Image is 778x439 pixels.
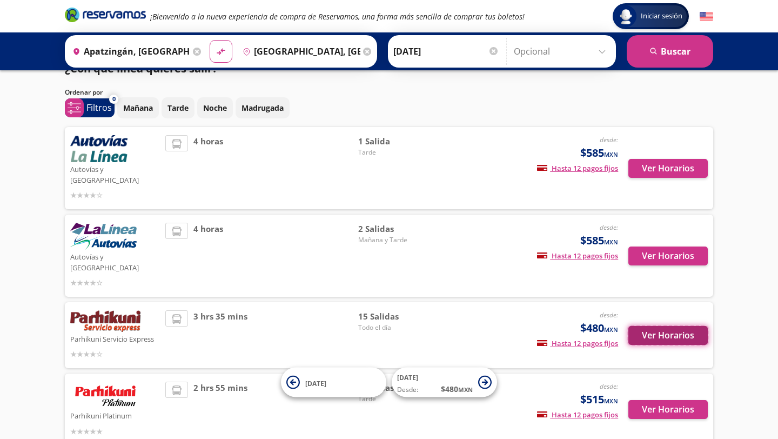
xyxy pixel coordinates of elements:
[537,251,618,261] span: Hasta 12 pagos fijos
[236,97,290,118] button: Madrugada
[112,95,116,104] span: 0
[238,38,360,65] input: Buscar Destino
[65,88,103,97] p: Ordenar por
[358,310,434,323] span: 15 Salidas
[70,250,160,273] p: Autovías y [GEOGRAPHIC_DATA]
[580,320,618,336] span: $480
[358,148,434,157] span: Tarde
[580,391,618,408] span: $515
[514,38,611,65] input: Opcional
[197,97,233,118] button: Noche
[70,409,160,422] p: Parhikuni Platinum
[167,102,189,114] p: Tarde
[70,332,160,345] p: Parhikuni Servicio Express
[628,326,708,345] button: Ver Horarios
[441,383,473,395] span: $ 480
[700,10,713,23] button: English
[193,382,247,437] span: 2 hrs 55 mins
[193,223,223,289] span: 4 horas
[537,163,618,173] span: Hasta 12 pagos fijos
[203,102,227,114] p: Noche
[600,223,618,232] em: desde:
[70,223,137,250] img: Autovías y La Línea
[65,6,146,23] i: Brand Logo
[600,382,618,391] em: desde:
[70,162,160,185] p: Autovías y [GEOGRAPHIC_DATA]
[70,382,140,409] img: Parhikuni Platinum
[458,385,473,394] small: MXN
[358,394,434,404] span: Tarde
[117,97,159,118] button: Mañana
[600,310,618,320] em: desde:
[636,11,687,22] span: Iniciar sesión
[604,150,618,158] small: MXN
[604,397,618,405] small: MXN
[70,310,140,332] img: Parhikuni Servicio Express
[281,368,386,397] button: [DATE]
[305,378,326,388] span: [DATE]
[123,102,153,114] p: Mañana
[537,410,618,420] span: Hasta 12 pagos fijos
[65,98,115,117] button: 0Filtros
[150,11,525,22] em: ¡Bienvenido a la nueva experiencia de compra de Reservamos, una forma más sencilla de comprar tus...
[580,232,618,249] span: $585
[162,97,194,118] button: Tarde
[193,135,223,201] span: 4 horas
[358,235,434,245] span: Mañana y Tarde
[68,38,190,65] input: Buscar Origen
[65,6,146,26] a: Brand Logo
[397,373,418,382] span: [DATE]
[604,238,618,246] small: MXN
[393,38,499,65] input: Elegir Fecha
[358,135,434,148] span: 1 Salida
[627,35,713,68] button: Buscar
[600,135,618,144] em: desde:
[193,310,247,360] span: 3 hrs 35 mins
[397,385,418,395] span: Desde:
[580,145,618,161] span: $585
[86,101,112,114] p: Filtros
[242,102,284,114] p: Madrugada
[628,400,708,419] button: Ver Horarios
[70,135,128,162] img: Autovías y La Línea
[358,223,434,235] span: 2 Salidas
[628,159,708,178] button: Ver Horarios
[537,338,618,348] span: Hasta 12 pagos fijos
[392,368,497,397] button: [DATE]Desde:$480MXN
[358,323,434,332] span: Todo el día
[628,247,708,265] button: Ver Horarios
[604,325,618,334] small: MXN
